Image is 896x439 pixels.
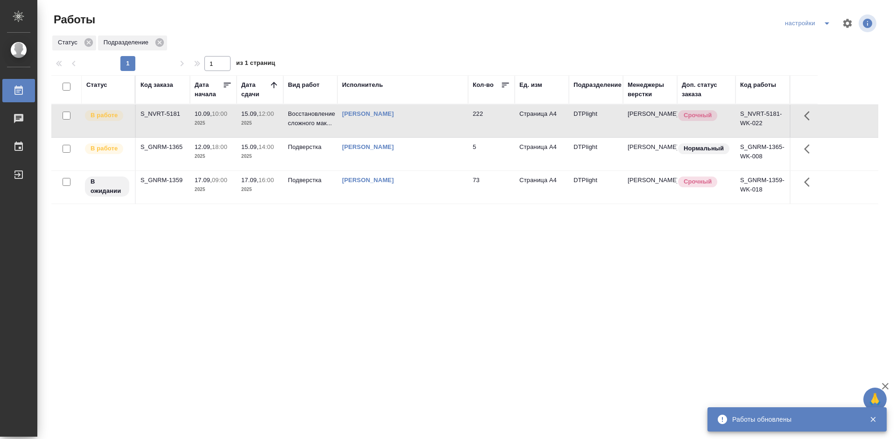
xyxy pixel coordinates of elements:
[241,185,279,194] p: 2025
[342,177,394,184] a: [PERSON_NAME]
[241,152,279,161] p: 2025
[241,110,259,117] p: 15.09,
[212,143,227,150] p: 18:00
[628,80,672,99] div: Менеджеры верстки
[195,119,232,128] p: 2025
[859,14,878,32] span: Посмотреть информацию
[628,109,672,119] p: [PERSON_NAME]
[212,177,227,184] p: 09:00
[288,142,333,152] p: Подверстка
[259,143,274,150] p: 14:00
[468,171,515,204] td: 73
[798,171,821,193] button: Здесь прячутся важные кнопки
[195,80,223,99] div: Дата начала
[798,105,821,127] button: Здесь прячутся важные кнопки
[259,110,274,117] p: 12:00
[288,80,320,90] div: Вид работ
[86,80,107,90] div: Статус
[51,12,95,27] span: Работы
[684,144,724,153] p: Нормальный
[236,57,275,71] span: из 1 страниц
[735,138,790,170] td: S_GNRM-1365-WK-008
[98,35,167,50] div: Подразделение
[91,144,118,153] p: В работе
[241,143,259,150] p: 15.09,
[91,177,124,196] p: В ожидании
[628,142,672,152] p: [PERSON_NAME]
[342,143,394,150] a: [PERSON_NAME]
[569,105,623,137] td: DTPlight
[515,171,569,204] td: Страница А4
[682,80,731,99] div: Доп. статус заказа
[519,80,542,90] div: Ед. изм
[195,110,212,117] p: 10.09,
[259,177,274,184] p: 16:00
[836,12,859,35] span: Настроить таблицу
[569,171,623,204] td: DTPlight
[735,105,790,137] td: S_NVRT-5181-WK-022
[288,109,333,128] p: Восстановление сложного мак...
[140,176,185,185] div: S_GNRM-1359
[863,388,887,411] button: 🙏
[798,138,821,160] button: Здесь прячутся важные кнопки
[515,105,569,137] td: Страница А4
[735,171,790,204] td: S_GNRM-1359-WK-018
[91,111,118,120] p: В работе
[195,185,232,194] p: 2025
[288,176,333,185] p: Подверстка
[241,119,279,128] p: 2025
[84,109,130,122] div: Исполнитель выполняет работу
[140,109,185,119] div: S_NVRT-5181
[241,80,269,99] div: Дата сдачи
[195,143,212,150] p: 12.09,
[740,80,776,90] div: Код работы
[515,138,569,170] td: Страница А4
[84,176,130,198] div: Исполнитель назначен, приступать к работе пока рано
[473,80,494,90] div: Кол-во
[84,142,130,155] div: Исполнитель выполняет работу
[52,35,96,50] div: Статус
[195,152,232,161] p: 2025
[863,415,882,424] button: Закрыть
[732,415,855,424] div: Работы обновлены
[468,138,515,170] td: 5
[468,105,515,137] td: 222
[574,80,622,90] div: Подразделение
[684,111,712,120] p: Срочный
[140,80,173,90] div: Код заказа
[58,38,81,47] p: Статус
[783,16,836,31] div: split button
[195,177,212,184] p: 17.09,
[212,110,227,117] p: 10:00
[140,142,185,152] div: S_GNRM-1365
[342,110,394,117] a: [PERSON_NAME]
[569,138,623,170] td: DTPlight
[241,177,259,184] p: 17.09,
[342,80,383,90] div: Исполнитель
[867,389,883,409] span: 🙏
[684,177,712,186] p: Срочный
[104,38,152,47] p: Подразделение
[628,176,672,185] p: [PERSON_NAME]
